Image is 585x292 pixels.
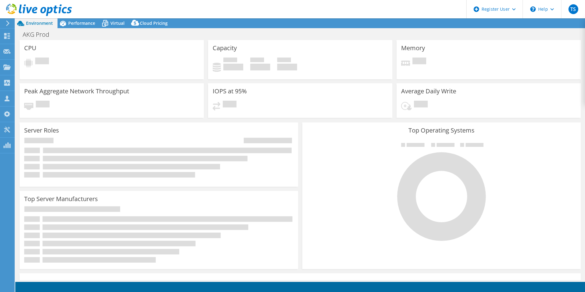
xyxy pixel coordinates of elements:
[26,20,53,26] span: Environment
[24,196,98,202] h3: Top Server Manufacturers
[36,101,50,109] span: Pending
[223,58,237,64] span: Used
[277,64,297,70] h4: 0 GiB
[223,101,237,109] span: Pending
[110,20,125,26] span: Virtual
[250,64,270,70] h4: 0 GiB
[24,45,36,51] h3: CPU
[223,64,243,70] h4: 0 GiB
[24,88,129,95] h3: Peak Aggregate Network Throughput
[213,88,247,95] h3: IOPS at 95%
[277,58,291,64] span: Total
[68,20,95,26] span: Performance
[213,45,237,51] h3: Capacity
[24,127,59,134] h3: Server Roles
[414,101,428,109] span: Pending
[401,45,425,51] h3: Memory
[20,31,59,38] h1: AKG Prod
[412,58,426,66] span: Pending
[401,88,456,95] h3: Average Daily Write
[250,58,264,64] span: Free
[140,20,168,26] span: Cloud Pricing
[530,6,536,12] svg: \n
[35,58,49,66] span: Pending
[307,127,576,134] h3: Top Operating Systems
[568,4,578,14] span: TS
